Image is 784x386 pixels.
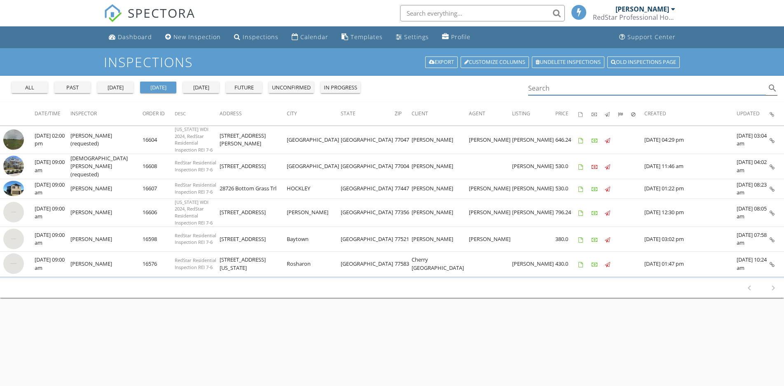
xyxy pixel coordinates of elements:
td: [DATE] 04:02 am [737,154,770,179]
td: 530.0 [555,179,578,199]
td: 796.24 [555,199,578,227]
a: Export [425,56,458,68]
span: Listing [512,110,530,117]
img: 9574649%2Freports%2F330f5da4-560a-4fd4-8e48-f13b9e2a1fb2%2Fcover_photos%2F4mNTKpgkj5glfiaVNfH3%2F... [3,181,24,196]
td: [PERSON_NAME] [412,154,469,179]
div: Templates [351,33,383,41]
th: Desc: Not sorted. [175,102,220,125]
span: Updated [737,110,760,117]
th: City: Not sorted. [287,102,341,125]
span: State [341,110,356,117]
a: Settings [393,30,432,45]
a: Old inspections page [607,56,680,68]
td: 16606 [143,199,175,227]
button: [DATE] [140,82,176,93]
td: [PERSON_NAME] [412,179,469,199]
td: [STREET_ADDRESS][PERSON_NAME] [220,126,287,154]
td: 28726 Bottom Grass Trl [220,179,287,199]
th: Order ID: Not sorted. [143,102,175,125]
span: Desc [175,110,186,117]
td: [STREET_ADDRESS] [220,154,287,179]
div: [DATE] [186,84,216,92]
div: Inspections [243,33,278,41]
th: Created: Not sorted. [644,102,737,125]
button: in progress [321,82,360,93]
td: 77521 [395,227,412,252]
td: [PERSON_NAME] [70,227,143,252]
td: 16604 [143,126,175,154]
th: Inspector: Not sorted. [70,102,143,125]
button: unconfirmed [269,82,314,93]
td: [DATE] 09:00 am [35,154,70,179]
a: Company Profile [439,30,474,45]
td: [DATE] 07:58 am [737,227,770,252]
td: [PERSON_NAME] [469,179,512,199]
span: Address [220,110,242,117]
th: Listing: Not sorted. [512,102,555,125]
div: Support Center [627,33,676,41]
span: RedStar Residential Inspection REI 7-6 [175,257,216,270]
td: [PERSON_NAME] [512,126,555,154]
img: streetview [3,202,24,222]
td: 77447 [395,179,412,199]
td: [PERSON_NAME] [469,126,512,154]
td: [DATE] 02:00 pm [35,126,70,154]
td: [GEOGRAPHIC_DATA] [341,154,395,179]
span: RedStar Residential Inspection REI 7-6 [175,159,216,173]
td: [GEOGRAPHIC_DATA] [341,199,395,227]
td: 77004 [395,154,412,179]
td: 16607 [143,179,175,199]
span: Order ID [143,110,165,117]
td: [PERSON_NAME] [512,199,555,227]
td: [PERSON_NAME] [469,227,512,252]
a: SPECTORA [104,11,195,28]
td: HOCKLEY [287,179,341,199]
th: Address: Not sorted. [220,102,287,125]
img: streetview [3,253,24,274]
a: Support Center [616,30,679,45]
div: all [15,84,44,92]
td: Rosharon [287,252,341,277]
td: [DATE] 11:46 am [644,154,737,179]
a: Dashboard [105,30,155,45]
td: [PERSON_NAME] [469,199,512,227]
td: [DATE] 09:00 am [35,179,70,199]
td: [DATE] 03:04 am [737,126,770,154]
td: [STREET_ADDRESS] [220,227,287,252]
span: RedStar Residential Inspection REI 7-6 [175,182,216,195]
td: [DATE] 09:00 am [35,227,70,252]
td: [DATE] 09:00 am [35,199,70,227]
td: [DATE] 08:05 am [737,199,770,227]
td: [DATE] 03:02 pm [644,227,737,252]
td: 430.0 [555,252,578,277]
td: [PERSON_NAME] [287,199,341,227]
td: [DATE] 01:22 pm [644,179,737,199]
a: New Inspection [162,30,224,45]
button: [DATE] [183,82,219,93]
td: [PERSON_NAME] [412,199,469,227]
td: [GEOGRAPHIC_DATA] [341,179,395,199]
span: Zip [395,110,402,117]
td: [GEOGRAPHIC_DATA] [341,252,395,277]
th: Agreements signed: Not sorted. [578,102,592,125]
td: [DATE] 09:00 am [35,252,70,277]
span: SPECTORA [128,4,195,21]
span: City [287,110,297,117]
td: [STREET_ADDRESS][US_STATE] [220,252,287,277]
a: Customize Columns [461,56,529,68]
td: [PERSON_NAME] [412,227,469,252]
td: [DATE] 01:47 pm [644,252,737,277]
a: Calendar [288,30,332,45]
th: Paid: Not sorted. [592,102,605,125]
span: [US_STATE] WDI 2024, RedStar Residential Inspection REI 7-6 [175,126,213,153]
button: all [12,82,48,93]
td: [GEOGRAPHIC_DATA] [341,126,395,154]
img: streetview [3,129,24,150]
td: [PERSON_NAME] [512,252,555,277]
td: [PERSON_NAME] [70,252,143,277]
a: Inspections [231,30,282,45]
td: [PERSON_NAME] [412,126,469,154]
span: Agent [469,110,485,117]
div: [PERSON_NAME] [615,5,669,13]
td: Cherry [GEOGRAPHIC_DATA] [412,252,469,277]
